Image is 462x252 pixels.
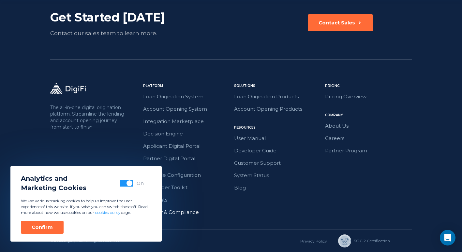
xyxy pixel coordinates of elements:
button: Contact Sales [308,14,373,31]
div: Solutions [234,83,321,89]
a: Applicant Digital Portal [143,142,230,150]
a: Partner Digital Portal [143,154,230,163]
a: Contact Sales [308,14,373,38]
a: Loan Origination Products [234,92,321,101]
span: Analytics and [21,174,86,183]
a: Customer Support [234,159,321,167]
a: Loan Origination System [143,92,230,101]
p: The all-in-one digital origination platform. Streamline the lending and account opening journey f... [50,104,126,130]
a: SOC 2 Сertification [338,234,381,247]
a: cookies policy [95,210,121,215]
a: Careers [325,134,412,143]
div: Pricing [325,83,412,89]
a: User Manual [234,134,321,143]
a: Security & Compliance [143,208,230,217]
a: Integration Marketplace [143,117,230,126]
a: System Status [234,171,321,180]
span: Marketing Cookies [21,183,86,193]
a: AI Agents [143,196,230,204]
div: Resources [234,125,321,130]
button: Confirm [21,221,64,234]
a: Privacy Policy [300,239,327,244]
a: No-Code Configuration [143,171,230,179]
div: Contact Sales [319,20,355,26]
a: Account Opening System [143,105,230,113]
a: Developer Guide [234,147,321,155]
div: Contact our sales team to learn more. [50,29,195,38]
a: Account Opening Products [234,105,321,113]
a: Blog [234,184,321,192]
div: SOC 2 Сertification [354,238,390,244]
div: Company [325,113,412,118]
p: We use various tracking cookies to help us improve the user experience of this website. If you wi... [21,198,151,216]
a: Partner Program [325,147,412,155]
a: Pricing Overview [325,92,412,101]
a: About Us [325,122,412,130]
a: Developer Toolkit [143,183,230,192]
a: Decision Engine [143,130,230,138]
div: Confirm [32,224,53,231]
div: On [137,180,144,187]
div: Get Started [DATE] [50,10,195,25]
div: Open Intercom Messenger [440,230,455,245]
div: Platform [143,83,230,89]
